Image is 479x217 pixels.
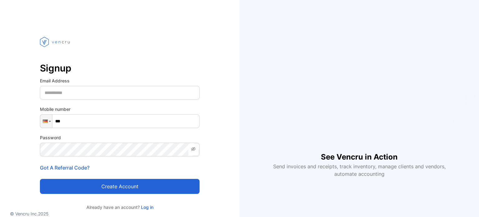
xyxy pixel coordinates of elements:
[40,204,200,210] p: Already have an account?
[40,134,200,141] label: Password
[40,179,200,194] button: Create account
[140,205,153,210] a: Log in
[40,106,200,112] label: Mobile number
[40,115,52,128] div: Germany: + 49
[269,40,450,141] iframe: YouTube video player
[321,141,398,163] h1: See Vencru in Action
[40,164,200,171] p: Got A Referral Code?
[269,163,449,178] p: Send invoices and receipts, track inventory, manage clients and vendors, automate accounting
[40,77,200,84] label: Email Address
[40,61,200,76] p: Signup
[40,25,71,59] img: vencru logo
